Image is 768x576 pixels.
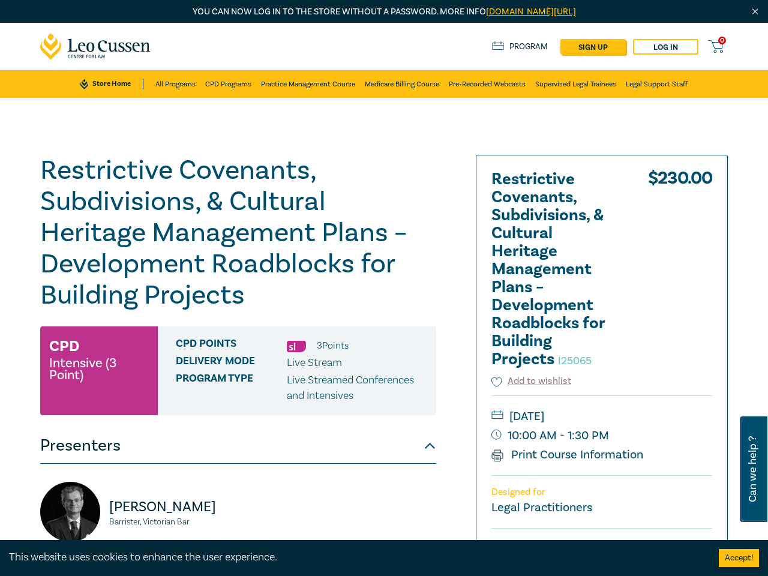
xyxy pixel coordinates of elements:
[287,341,306,352] img: Substantive Law
[648,170,712,374] div: $ 230.00
[747,424,758,515] span: Can we help ?
[718,37,726,44] span: 0
[287,373,427,404] p: Live Streamed Conferences and Intensives
[80,79,143,89] a: Store Home
[9,550,701,565] div: This website uses cookies to enhance the user experience.
[176,355,287,371] span: Delivery Mode
[491,500,592,515] small: Legal Practitioners
[491,487,712,498] p: Designed for
[40,5,728,19] p: You can now log in to the store without a password. More info
[109,497,231,517] p: [PERSON_NAME]
[750,7,760,17] img: Close
[491,447,643,463] a: Print Course Information
[40,482,100,542] img: https://s3.ap-southeast-2.amazonaws.com/leo-cussen-store-production-content/Contacts/Matthew%20To...
[365,70,439,98] a: Medicare Billing Course
[491,407,712,426] small: [DATE]
[176,338,287,353] span: CPD Points
[491,170,623,368] h2: Restrictive Covenants, Subdivisions, & Cultural Heritage Management Plans – Development Roadblock...
[49,335,79,357] h3: CPD
[633,39,698,55] a: Log in
[535,70,616,98] a: Supervised Legal Trainees
[261,70,355,98] a: Practice Management Course
[317,338,349,353] li: 3 Point s
[560,39,626,55] a: sign up
[176,373,287,404] span: Program type
[492,41,548,52] a: Program
[40,155,436,311] h1: Restrictive Covenants, Subdivisions, & Cultural Heritage Management Plans – Development Roadblock...
[205,70,251,98] a: CPD Programs
[486,6,576,17] a: [DOMAIN_NAME][URL]
[558,354,592,368] small: I25065
[109,518,231,526] small: Barrister, Victorian Bar
[491,374,571,388] button: Add to wishlist
[626,70,688,98] a: Legal Support Staff
[449,70,526,98] a: Pre-Recorded Webcasts
[49,357,149,381] small: Intensive (3 Point)
[287,356,342,370] span: Live Stream
[40,428,436,464] button: Presenters
[719,549,759,567] button: Accept cookies
[491,426,712,445] small: 10:00 AM - 1:30 PM
[155,70,196,98] a: All Programs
